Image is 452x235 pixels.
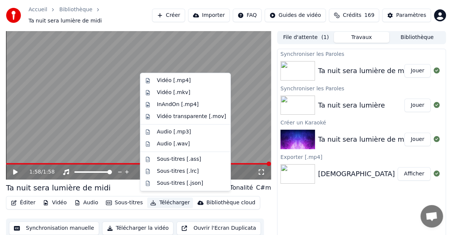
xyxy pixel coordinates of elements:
button: Jouer [404,133,431,146]
div: Sous-titres [.json] [157,180,203,187]
button: Jouer [404,64,431,78]
button: Crédits169 [329,9,379,22]
button: Travaux [334,32,389,43]
button: Télécharger la vidéo [102,222,174,235]
div: Vidéo transparente [.mov] [157,113,226,120]
button: Jouer [404,99,431,112]
div: Tonalité [230,183,253,192]
button: Synchronisation manuelle [9,222,99,235]
a: Bibliothèque [59,6,92,13]
span: 169 [364,12,374,19]
nav: breadcrumb [29,6,152,25]
button: Éditer [8,198,38,208]
div: Audio [.mp3] [157,128,191,136]
div: Créer un Karaoké [277,118,446,127]
span: Ta nuit sera lumière de midi [29,17,102,25]
button: Audio [71,198,101,208]
div: Ta nuit sera lumière de midi2 [318,134,416,145]
div: InAndOn [.mp4] [157,101,199,108]
div: Paramètres [396,12,426,19]
button: Créer [152,9,185,22]
div: [DEMOGRAPHIC_DATA] nous accueille [318,169,445,179]
button: Importer [188,9,230,22]
div: Bibliothèque cloud [206,199,255,207]
button: Sous-titres [103,198,146,208]
div: Synchroniser les Paroles [277,84,446,93]
span: Crédits [343,12,361,19]
button: Bibliothèque [389,32,445,43]
button: Vidéo [40,198,69,208]
button: Ouvrir l'Ecran Duplicata [176,222,261,235]
div: C#m [256,183,271,192]
div: Audio [.wav] [157,140,190,148]
div: Ta nuit sera lumière de midi [318,66,412,76]
div: Vidéo [.mkv] [157,89,190,96]
button: Guides de vidéo [265,9,326,22]
div: / [29,168,47,176]
div: Sous-titres [.lrc] [157,168,199,175]
span: ( 1 ) [321,34,329,41]
button: FAQ [233,9,262,22]
div: Vidéo [.mp4] [157,77,191,84]
span: 1:58 [43,168,54,176]
div: Exporter [.mp4] [277,152,446,161]
div: Ta nuit sera lumière de midi [6,183,111,193]
img: youka [6,8,21,23]
a: Ouvrir le chat [420,205,443,228]
button: Télécharger [147,198,193,208]
span: 1:58 [29,168,41,176]
div: Sous-titres [.ass] [157,156,201,163]
button: Afficher [398,167,431,181]
div: Synchroniser les Paroles [277,49,446,58]
button: Paramètres [382,9,431,22]
button: File d'attente [278,32,334,43]
div: Ta nuit sera lumière [318,100,385,111]
a: Accueil [29,6,47,13]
